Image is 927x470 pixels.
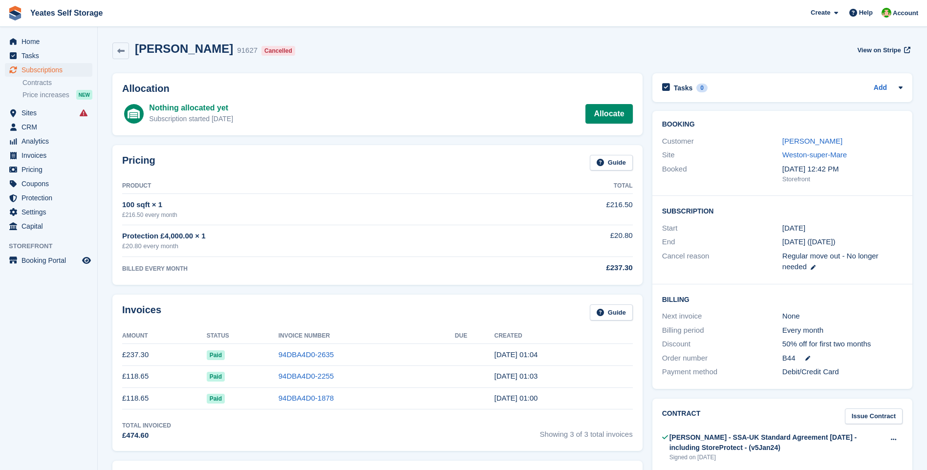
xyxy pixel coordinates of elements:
[22,149,80,162] span: Invoices
[237,45,258,56] div: 91627
[279,394,334,402] a: 94DBA4D0-1878
[22,78,92,87] a: Contracts
[540,421,633,441] span: Showing 3 of 3 total invoices
[207,394,225,404] span: Paid
[782,174,903,184] div: Storefront
[5,191,92,205] a: menu
[811,8,830,18] span: Create
[662,164,782,184] div: Booked
[669,453,884,462] div: Signed on [DATE]
[207,350,225,360] span: Paid
[122,199,510,211] div: 100 sqft × 1
[122,304,161,320] h2: Invoices
[5,63,92,77] a: menu
[495,372,538,380] time: 2025-07-23 00:03:13 UTC
[26,5,107,21] a: Yeates Self Storage
[662,408,701,425] h2: Contract
[662,366,782,378] div: Payment method
[122,211,510,219] div: £216.50 every month
[22,49,80,63] span: Tasks
[5,219,92,233] a: menu
[22,163,80,176] span: Pricing
[122,430,171,441] div: £474.60
[510,194,633,225] td: £216.50
[585,104,632,124] a: Allocate
[76,90,92,100] div: NEW
[662,223,782,234] div: Start
[662,150,782,161] div: Site
[782,339,903,350] div: 50% off for first two months
[662,121,903,128] h2: Booking
[122,421,171,430] div: Total Invoiced
[782,137,842,145] a: [PERSON_NAME]
[122,328,207,344] th: Amount
[149,114,233,124] div: Subscription started [DATE]
[782,237,836,246] span: [DATE] ([DATE])
[80,109,87,117] i: Smart entry sync failures have occurred
[782,164,903,175] div: [DATE] 12:42 PM
[5,205,92,219] a: menu
[122,387,207,409] td: £118.65
[279,372,334,380] a: 94DBA4D0-2255
[22,106,80,120] span: Sites
[853,42,912,58] a: View on Stripe
[9,241,97,251] span: Storefront
[662,136,782,147] div: Customer
[674,84,693,92] h2: Tasks
[22,205,80,219] span: Settings
[662,236,782,248] div: End
[22,219,80,233] span: Capital
[782,366,903,378] div: Debit/Credit Card
[22,120,80,134] span: CRM
[696,84,708,92] div: 0
[22,63,80,77] span: Subscriptions
[5,49,92,63] a: menu
[495,394,538,402] time: 2025-06-23 00:00:51 UTC
[122,83,633,94] h2: Allocation
[22,177,80,191] span: Coupons
[510,225,633,256] td: £20.80
[279,328,455,344] th: Invoice Number
[590,304,633,320] a: Guide
[782,353,796,364] span: B44
[662,325,782,336] div: Billing period
[122,365,207,387] td: £118.65
[5,134,92,148] a: menu
[782,223,805,234] time: 2025-06-23 00:00:00 UTC
[122,155,155,171] h2: Pricing
[510,262,633,274] div: £237.30
[149,102,233,114] div: Nothing allocated yet
[122,344,207,366] td: £237.30
[662,353,782,364] div: Order number
[5,149,92,162] a: menu
[5,35,92,48] a: menu
[5,120,92,134] a: menu
[81,255,92,266] a: Preview store
[845,408,903,425] a: Issue Contract
[893,8,918,18] span: Account
[122,241,510,251] div: £20.80 every month
[122,231,510,242] div: Protection £4,000.00 × 1
[5,163,92,176] a: menu
[22,254,80,267] span: Booking Portal
[8,6,22,21] img: stora-icon-8386f47178a22dfd0bd8f6a31ec36ba5ce8667c1dd55bd0f319d3a0aa187defe.svg
[455,328,495,344] th: Due
[122,264,510,273] div: BILLED EVERY MONTH
[662,339,782,350] div: Discount
[662,294,903,304] h2: Billing
[874,83,887,94] a: Add
[122,178,510,194] th: Product
[590,155,633,171] a: Guide
[782,252,879,271] span: Regular move out - No longer needed
[279,350,334,359] a: 94DBA4D0-2635
[22,134,80,148] span: Analytics
[207,372,225,382] span: Paid
[510,178,633,194] th: Total
[5,177,92,191] a: menu
[882,8,891,18] img: Angela Field
[662,311,782,322] div: Next invoice
[261,46,295,56] div: Cancelled
[22,89,92,100] a: Price increases NEW
[22,35,80,48] span: Home
[859,8,873,18] span: Help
